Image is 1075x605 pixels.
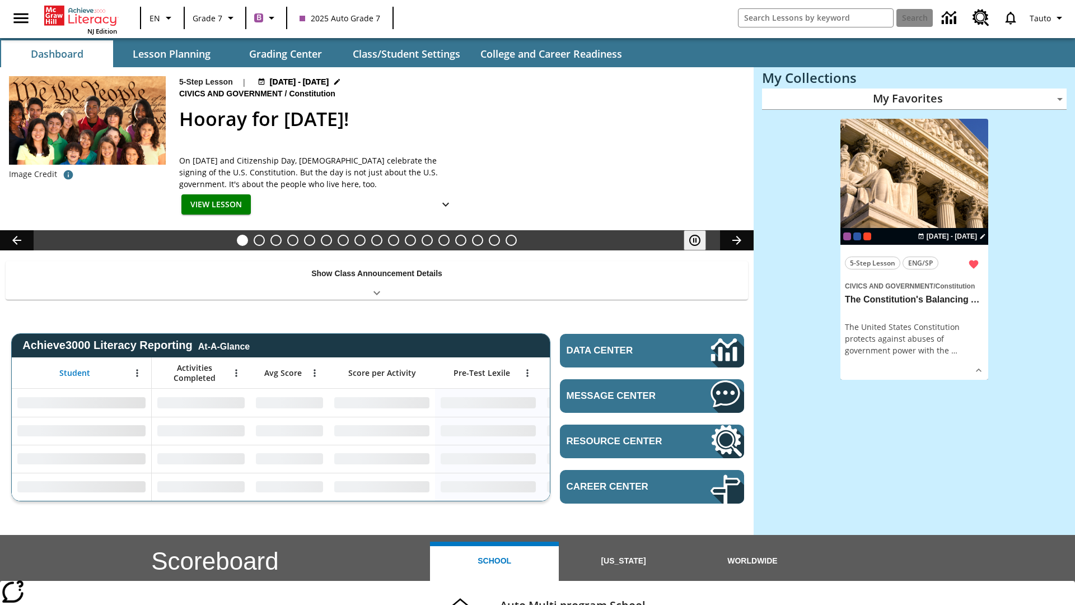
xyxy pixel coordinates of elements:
button: Image credit: doublediamondphoto/E+/Getty Images (background); FatCamera/iStock/Getty Images Plus [57,165,80,185]
span: 2025 Auto Grade 7 [300,12,380,24]
button: Slide 12 The Invasion of the Free CD [422,235,433,246]
span: Student [59,368,90,378]
button: Slide 15 Career Lesson [472,235,483,246]
span: B [256,11,261,25]
span: Pre-Test Lexile [454,368,510,378]
div: No Data, [541,417,648,445]
button: School [430,542,559,581]
p: 5-Step Lesson [179,76,233,88]
button: College and Career Readiness [471,40,631,67]
div: Home [44,3,117,35]
span: Constitution [289,88,338,100]
div: No Data, [541,473,648,501]
span: Civics and Government [845,282,933,290]
div: Show Class Announcement Details [6,261,748,300]
button: Slide 5 Time for Moon Rules? [304,235,315,246]
div: No Data, [152,417,250,445]
span: Civics and Government [179,88,285,100]
button: Slide 17 Point of View [506,235,517,246]
button: Remove from Favorites [964,254,984,274]
button: Slide 2 Get Ready to Celebrate Juneteenth! [254,235,265,246]
button: ENG/SP [903,257,938,269]
button: Boost Class color is purple. Change class color [250,8,283,28]
span: … [951,345,957,356]
input: search field [739,9,893,27]
button: Slide 11 Fashion Forward in Ancient Rome [405,235,416,246]
span: ENG/SP [908,257,933,269]
a: Data Center [560,334,744,367]
h3: The Constitution's Balancing Act [845,294,984,306]
span: Constitution [936,282,975,290]
button: Dashboard [1,40,113,67]
div: No Data, [152,473,250,501]
div: No Data, [250,389,329,417]
button: Pause [684,230,706,250]
a: Message Center [560,379,744,413]
a: Resource Center, Will open in new tab [560,425,744,458]
button: Slide 3 Back On Earth [270,235,282,246]
span: Data Center [567,345,672,356]
span: Resource Center [567,436,677,447]
button: Class/Student Settings [344,40,469,67]
span: Score per Activity [348,368,416,378]
button: Slide 6 Cruise Ships: Making Waves [321,235,332,246]
span: Tauto [1030,12,1051,24]
span: Career Center [567,481,677,492]
div: No Data, [250,473,329,501]
button: 5-Step Lesson [845,257,900,269]
a: Resource Center, Will open in new tab [966,3,996,33]
div: No Data, [250,417,329,445]
span: [DATE] - [DATE] [927,231,977,241]
button: Show Details [970,362,987,379]
div: No Data, [152,389,250,417]
button: Slide 10 Attack of the Terrifying Tomatoes [388,235,399,246]
h3: My Collections [762,70,1067,86]
div: On [DATE] and Citizenship Day, [DEMOGRAPHIC_DATA] celebrate the signing of the U.S. Constitution.... [179,155,459,190]
button: Lesson carousel, Next [720,230,754,250]
a: Notifications [996,3,1025,32]
button: [US_STATE] [559,542,688,581]
button: Lesson Planning [115,40,227,67]
span: [DATE] - [DATE] [270,76,329,88]
button: Slide 16 The Constitution's Balancing Act [489,235,500,246]
button: Open Menu [519,365,536,381]
div: Test 1 [863,232,871,240]
div: No Data, [541,445,648,473]
button: Profile/Settings [1025,8,1071,28]
a: Home [44,4,117,27]
button: Language: EN, Select a language [144,8,180,28]
button: Grading Center [230,40,342,67]
span: EN [149,12,160,24]
a: Data Center [935,3,966,34]
span: Avg Score [264,368,302,378]
button: Slide 9 Solar Power to the People [371,235,382,246]
button: View Lesson [181,194,251,215]
div: lesson details [840,119,988,380]
button: Show Details [434,194,457,215]
button: Open side menu [4,2,38,35]
button: Slide 13 Mixed Practice: Citing Evidence [438,235,450,246]
button: Grade: Grade 7, Select a grade [188,8,242,28]
button: Slide 8 The Last Homesteaders [354,235,366,246]
div: No Data, [152,445,250,473]
button: Slide 7 Private! Keep Out! [338,235,349,246]
button: Aug 24 - Aug 24 Choose Dates [915,231,988,241]
span: Activities Completed [157,363,231,383]
button: Open Menu [228,365,245,381]
span: / [285,89,287,98]
button: Worldwide [688,542,817,581]
div: Current Class [843,232,851,240]
div: OL 2025 Auto Grade 8 [853,232,861,240]
button: Slide 4 Free Returns: A Gain or a Drain? [287,235,298,246]
span: Achieve3000 Literacy Reporting [22,339,250,352]
span: On Constitution Day and Citizenship Day, Americans celebrate the signing of the U.S. Constitution... [179,155,459,190]
div: No Data, [541,389,648,417]
span: 5-Step Lesson [850,257,895,269]
p: Show Class Announcement Details [311,268,442,280]
p: Image Credit [9,169,57,180]
img: A group of children smile against a background showing the U.S. Constitution, with the first line... [9,76,166,165]
button: Open Menu [306,365,323,381]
